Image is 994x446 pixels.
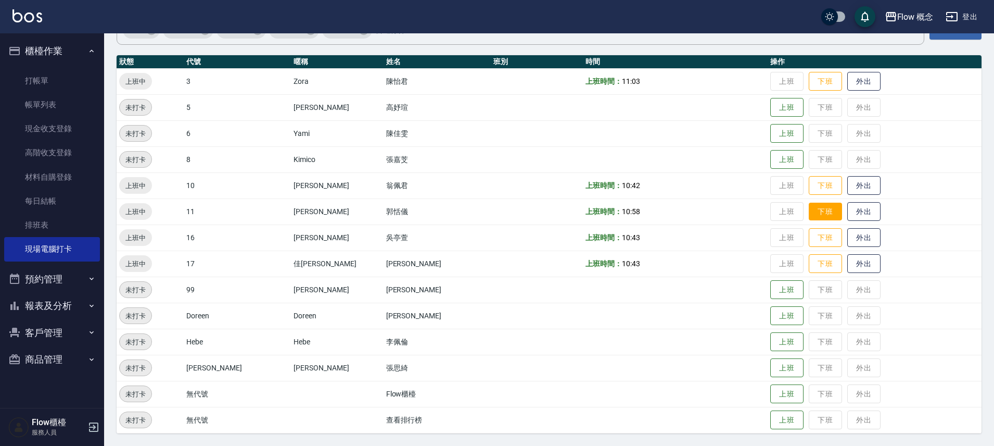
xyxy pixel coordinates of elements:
[4,69,100,93] a: 打帳單
[4,213,100,237] a: 排班表
[809,228,842,247] button: 下班
[847,228,881,247] button: 外出
[117,55,184,69] th: 狀態
[622,77,640,85] span: 11:03
[585,207,622,216] b: 上班時間：
[384,172,491,199] td: 翁佩君
[622,207,640,216] span: 10:58
[770,280,804,300] button: 上班
[120,337,151,348] span: 未打卡
[291,251,383,277] td: 佳[PERSON_NAME]
[184,172,291,199] td: 10
[291,303,383,329] td: Doreen
[4,117,100,141] a: 現金收支登錄
[384,225,491,251] td: 吳亭萱
[770,358,804,378] button: 上班
[184,94,291,120] td: 5
[847,254,881,274] button: 外出
[384,329,491,355] td: 李佩倫
[119,180,152,191] span: 上班中
[184,68,291,94] td: 3
[585,77,622,85] b: 上班時間：
[770,150,804,169] button: 上班
[809,72,842,91] button: 下班
[120,284,151,295] span: 未打卡
[120,363,151,374] span: 未打卡
[622,259,640,268] span: 10:43
[291,172,383,199] td: [PERSON_NAME]
[809,254,842,274] button: 下班
[585,181,622,190] b: 上班時間：
[384,146,491,172] td: 張嘉芠
[491,55,583,69] th: 班別
[291,146,383,172] td: Kimico
[184,199,291,225] td: 11
[32,417,85,428] h5: Flow櫃檯
[120,102,151,113] span: 未打卡
[4,319,100,346] button: 客戶管理
[622,233,640,242] span: 10:43
[119,76,152,87] span: 上班中
[384,381,491,407] td: Flow櫃檯
[120,311,151,321] span: 未打卡
[4,266,100,293] button: 預約管理
[384,55,491,69] th: 姓名
[4,292,100,319] button: 報表及分析
[4,189,100,213] a: 每日結帳
[622,181,640,190] span: 10:42
[120,415,151,426] span: 未打卡
[12,9,42,22] img: Logo
[32,428,85,437] p: 服務人員
[770,306,804,326] button: 上班
[585,233,622,242] b: 上班時間：
[384,68,491,94] td: 陳怡君
[291,94,383,120] td: [PERSON_NAME]
[809,176,842,195] button: 下班
[184,120,291,146] td: 6
[384,303,491,329] td: [PERSON_NAME]
[384,277,491,303] td: [PERSON_NAME]
[847,176,881,195] button: 外出
[184,277,291,303] td: 99
[770,411,804,430] button: 上班
[4,38,100,65] button: 櫃檯作業
[4,93,100,117] a: 帳單列表
[291,329,383,355] td: Hebe
[184,407,291,433] td: 無代號
[4,141,100,165] a: 高階收支登錄
[809,203,842,221] button: 下班
[184,55,291,69] th: 代號
[4,237,100,261] a: 現場電腦打卡
[847,72,881,91] button: 外出
[291,120,383,146] td: Yami
[120,389,151,400] span: 未打卡
[770,385,804,404] button: 上班
[184,251,291,277] td: 17
[4,346,100,373] button: 商品管理
[897,10,934,23] div: Flow 概念
[384,94,491,120] td: 高妤瑄
[120,128,151,139] span: 未打卡
[941,7,982,27] button: 登出
[384,355,491,381] td: 張思綺
[585,259,622,268] b: 上班時間：
[291,355,383,381] td: [PERSON_NAME]
[291,277,383,303] td: [PERSON_NAME]
[881,6,938,28] button: Flow 概念
[291,199,383,225] td: [PERSON_NAME]
[184,381,291,407] td: 無代號
[184,225,291,251] td: 16
[770,98,804,117] button: 上班
[119,232,152,243] span: 上班中
[291,225,383,251] td: [PERSON_NAME]
[384,199,491,225] td: 郭恬儀
[184,329,291,355] td: Hebe
[120,154,151,165] span: 未打卡
[384,251,491,277] td: [PERSON_NAME]
[291,68,383,94] td: Zora
[184,355,291,381] td: [PERSON_NAME]
[119,206,152,217] span: 上班中
[384,407,491,433] td: 查看排行榜
[291,55,383,69] th: 暱稱
[184,303,291,329] td: Doreen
